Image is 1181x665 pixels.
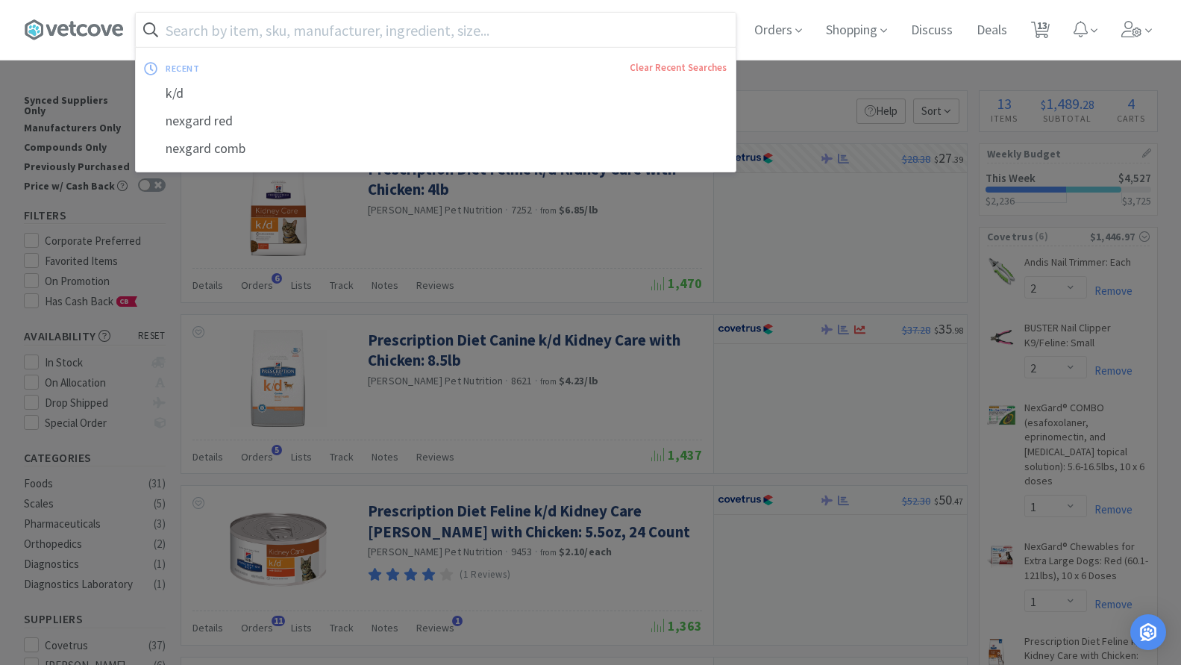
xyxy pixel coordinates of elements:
a: Discuss [905,24,959,37]
div: recent [166,57,414,80]
div: nexgard red [136,107,736,135]
div: k/d [136,80,736,107]
a: Deals [971,24,1013,37]
input: Search by item, sku, manufacturer, ingredient, size... [136,13,736,47]
div: nexgard comb [136,135,736,163]
div: Open Intercom Messenger [1130,614,1166,650]
a: 13 [1025,25,1056,39]
a: Clear Recent Searches [630,61,727,74]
